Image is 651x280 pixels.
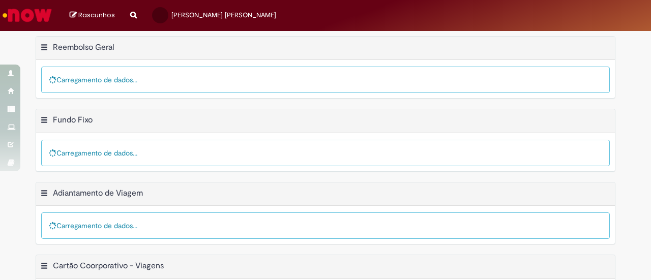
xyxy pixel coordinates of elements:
h2: Cartão Coorporativo - Viagens [53,261,164,271]
h2: Reembolso Geral [53,42,114,52]
span: [PERSON_NAME] [PERSON_NAME] [171,11,276,19]
h2: Fundo Fixo [53,115,93,125]
h2: Adiantamento de Viagem [53,188,143,198]
button: Fundo Fixo Menu de contexto [40,115,48,128]
div: Carregamento de dados... [41,140,610,166]
div: Carregamento de dados... [41,67,610,93]
span: Rascunhos [78,10,115,20]
div: Carregamento de dados... [41,212,610,239]
a: Rascunhos [70,11,115,20]
button: Adiantamento de Viagem Menu de contexto [40,188,48,201]
button: Cartão Coorporativo - Viagens Menu de contexto [40,261,48,274]
img: ServiceNow [1,5,53,25]
button: Reembolso Geral Menu de contexto [40,42,48,55]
